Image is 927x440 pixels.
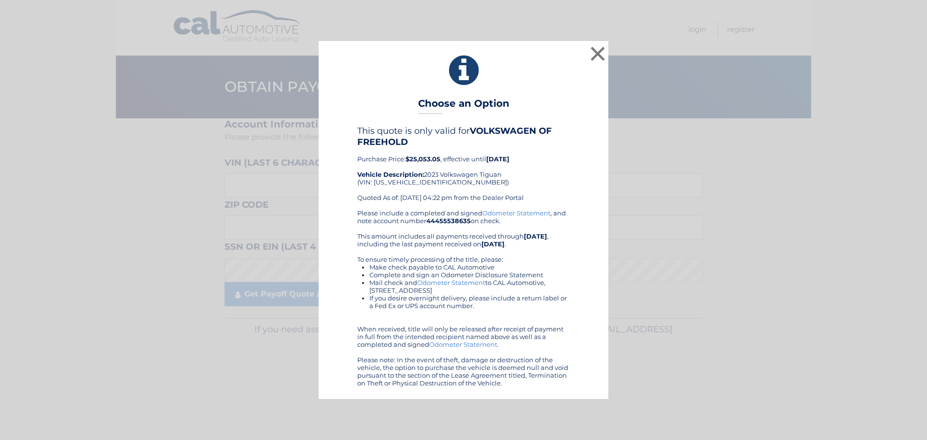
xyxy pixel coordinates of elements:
b: $25,053.05 [406,155,440,163]
li: Make check payable to CAL Automotive [369,263,570,271]
strong: Vehicle Description: [357,170,424,178]
li: If you desire overnight delivery, please include a return label or a Fed Ex or UPS account number. [369,294,570,310]
a: Odometer Statement [429,341,497,348]
button: × [588,44,607,63]
a: Odometer Statement [482,209,550,217]
b: [DATE] [481,240,505,248]
div: Please include a completed and signed , and note account number on check. This amount includes al... [357,209,570,387]
b: 44455538635 [426,217,471,225]
b: VOLKSWAGEN OF FREEHOLD [357,126,552,147]
b: [DATE] [486,155,509,163]
li: Complete and sign an Odometer Disclosure Statement [369,271,570,279]
li: Mail check and to CAL Automotive, [STREET_ADDRESS] [369,279,570,294]
h4: This quote is only valid for [357,126,570,147]
b: [DATE] [524,232,547,240]
a: Odometer Statement [417,279,485,286]
div: Purchase Price: , effective until 2023 Volkswagen Tiguan (VIN: [US_VEHICLE_IDENTIFICATION_NUMBER]... [357,126,570,209]
h3: Choose an Option [418,98,509,114]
